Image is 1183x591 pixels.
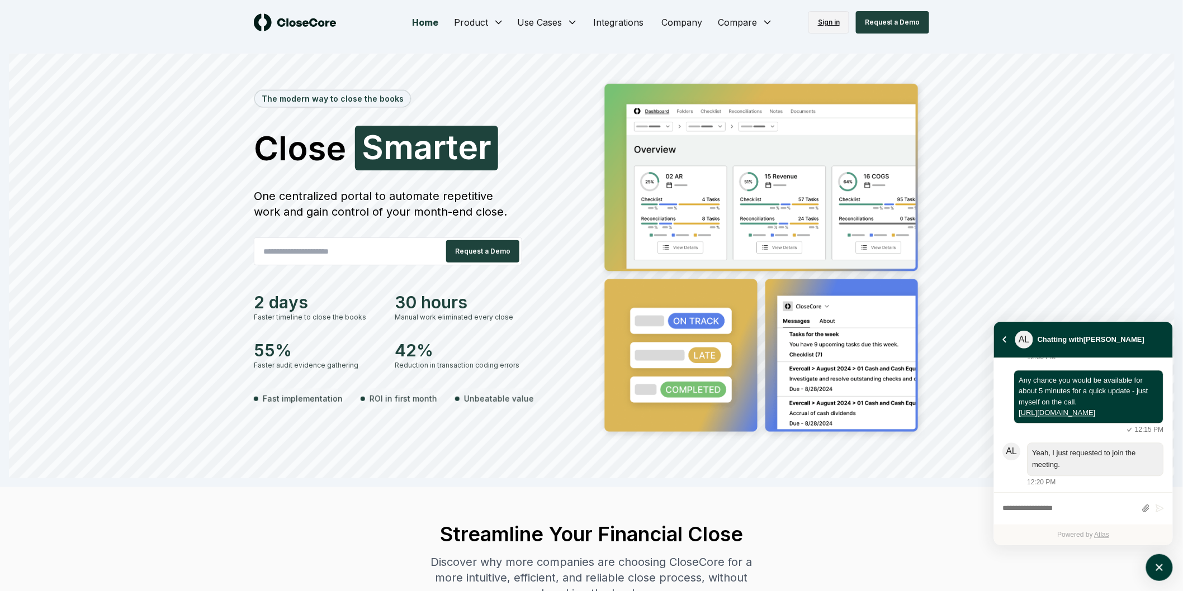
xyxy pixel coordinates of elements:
div: atlas-message [1003,443,1164,488]
a: [URL][DOMAIN_NAME] [1019,408,1159,419]
a: Integrations [585,11,653,34]
button: atlas-launcher [1146,554,1173,581]
a: Company [653,11,712,34]
span: r [433,130,446,164]
div: atlas-message-bubble [1028,443,1164,476]
button: Attach files by clicking or dropping files here [1142,504,1150,513]
button: atlas-back-button [999,333,1011,346]
div: atlas-message-bubble [1014,370,1164,424]
div: Manual work eliminated every close [395,312,522,322]
div: 12:20 PM [1028,478,1056,488]
div: Faster timeline to close the books [254,312,381,322]
span: Unbeatable value [464,393,534,404]
div: atlas-window [994,322,1173,545]
div: The modern way to close the books [255,90,410,107]
p: Yeah, I just requested to join the meeting. [1033,448,1159,471]
div: atlas-message-author-avatar [1015,331,1033,349]
div: Reduction in transaction coding errors [395,360,522,370]
img: Jumbotron [596,76,929,444]
span: r [478,130,491,164]
span: m [384,130,414,164]
h2: Streamline Your Financial Close [420,523,763,545]
span: e [458,130,478,164]
span: Product [455,16,489,29]
span: Close [254,131,346,165]
div: Chatting with [PERSON_NAME] [1038,333,1144,346]
div: One centralized portal to automate repetitive work and gain control of your month-end close. [254,188,522,220]
div: atlas-ticket [994,358,1173,545]
svg: atlas-sent-icon [1124,425,1135,435]
div: 30 hours [395,292,522,312]
button: Product [448,11,511,34]
div: atlas-message-text [1033,448,1159,471]
div: 12:15 PM [1124,425,1164,436]
span: Compare [718,16,758,29]
span: t [446,130,458,164]
a: Atlas [1095,531,1110,538]
span: S [362,130,384,164]
span: Fast implementation [263,393,343,404]
div: Friday, September 12, 12:15 PM [1014,370,1164,436]
button: Request a Demo [446,240,519,263]
div: atlas-composer [1003,498,1164,519]
a: Home [404,11,448,34]
div: atlas-message-text [1019,375,1159,419]
img: logo [254,13,337,31]
a: Sign in [808,11,849,34]
button: Compare [712,11,780,34]
div: Faster audit evidence gathering [254,360,381,370]
button: Request a Demo [856,11,929,34]
div: 42% [395,340,522,360]
div: 2 days [254,292,381,312]
div: Friday, September 12, 12:20 PM [1028,443,1164,488]
span: Use Cases [518,16,562,29]
div: 55% [254,340,381,360]
div: atlas-message-author-avatar [1003,443,1021,461]
div: atlas-message [1003,370,1164,436]
button: Use Cases [511,11,585,34]
span: a [414,130,433,164]
span: ROI in first month [370,393,437,404]
div: Powered by [994,525,1173,545]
